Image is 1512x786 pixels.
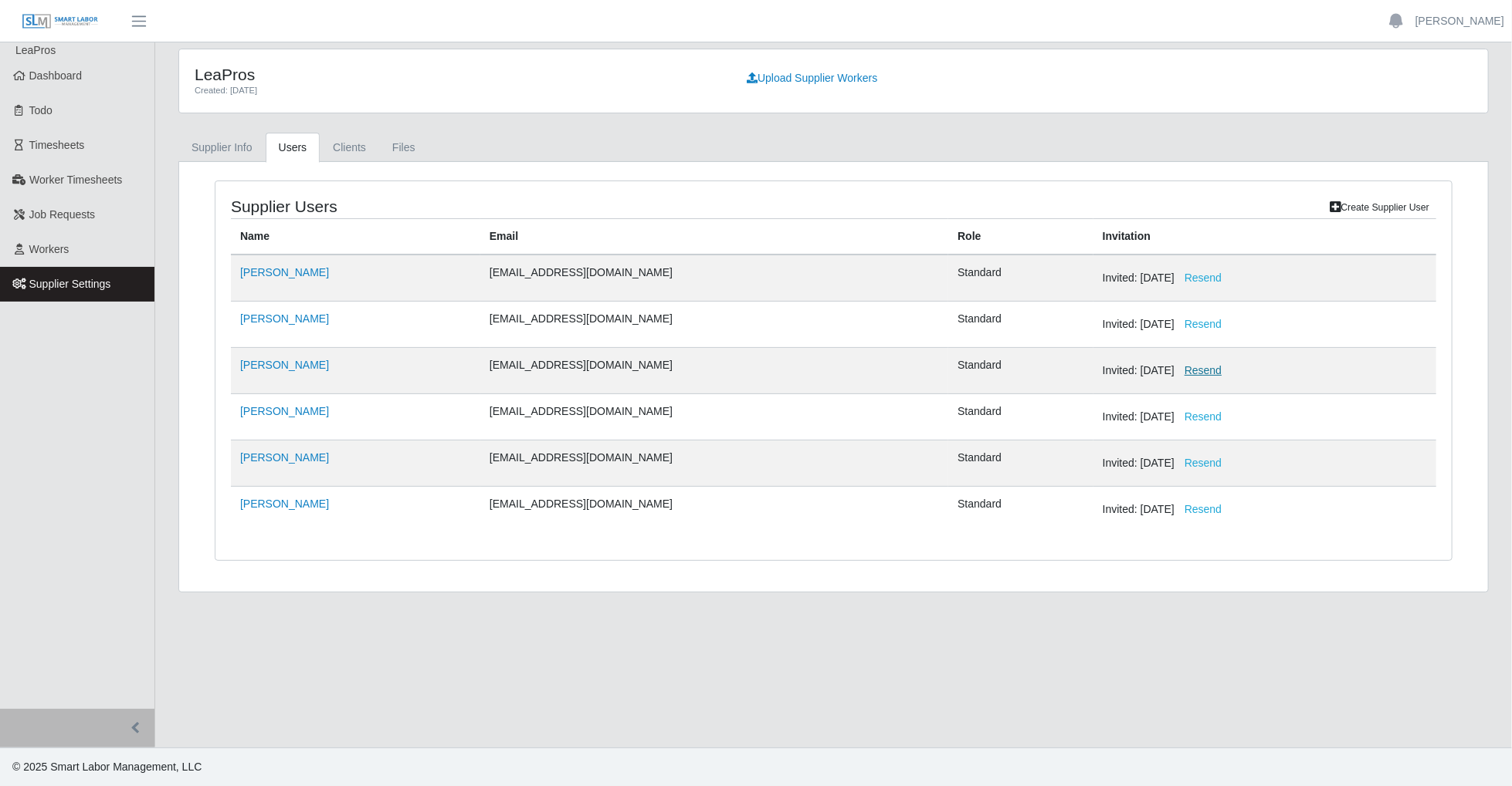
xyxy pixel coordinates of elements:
div: Created: [DATE] [195,84,714,97]
a: [PERSON_NAME] [240,266,329,278]
a: [PERSON_NAME] [240,312,329,325]
span: Todo [29,104,53,116]
td: Standard [948,255,1093,302]
th: Name [231,219,480,255]
td: [EMAIL_ADDRESS][DOMAIN_NAME] [480,487,948,533]
span: Worker Timesheets [29,174,122,186]
a: Create Supplier User [1324,197,1436,218]
td: Standard [948,302,1093,348]
img: SLM Logo [22,13,99,30]
a: [PERSON_NAME] [240,359,329,371]
button: Resend [1175,311,1232,338]
span: Invited: [DATE] [1103,318,1232,330]
span: Workers [29,243,69,255]
span: Job Requests [29,208,96,221]
span: Invited: [DATE] [1103,457,1232,469]
span: Invited: [DATE] [1103,410,1232,423]
a: Users [266,133,320,163]
button: Resend [1175,265,1232,292]
h4: LeaPros [195,65,714,84]
a: [PERSON_NAME] [240,451,329,464]
th: Invitation [1093,219,1436,255]
a: [PERSON_NAME] [240,498,329,510]
a: [PERSON_NAME] [1415,13,1504,29]
span: Invited: [DATE] [1103,503,1232,515]
td: [EMAIL_ADDRESS][DOMAIN_NAME] [480,302,948,348]
span: Supplier Settings [29,278,111,290]
td: Standard [948,394,1093,440]
span: LeaPros [15,44,56,56]
td: Standard [948,487,1093,533]
button: Resend [1175,450,1232,477]
td: Standard [948,348,1093,394]
td: [EMAIL_ADDRESS][DOMAIN_NAME] [480,394,948,440]
a: Supplier Info [178,133,266,163]
button: Resend [1175,403,1232,430]
a: Upload Supplier Workers [737,65,887,92]
td: [EMAIL_ADDRESS][DOMAIN_NAME] [480,440,948,487]
button: Resend [1175,357,1232,384]
td: [EMAIL_ADDRESS][DOMAIN_NAME] [480,348,948,394]
a: Files [379,133,429,163]
a: Clients [320,133,379,163]
button: Resend [1175,496,1232,523]
span: © 2025 Smart Labor Management, LLC [12,761,202,773]
span: Timesheets [29,139,85,151]
span: Invited: [DATE] [1103,364,1232,376]
td: [EMAIL_ADDRESS][DOMAIN_NAME] [480,255,948,302]
a: [PERSON_NAME] [240,405,329,417]
td: Standard [948,440,1093,487]
span: Invited: [DATE] [1103,272,1232,284]
h4: Supplier Users [231,197,720,216]
th: Role [948,219,1093,255]
span: Dashboard [29,69,83,82]
th: Email [480,219,948,255]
